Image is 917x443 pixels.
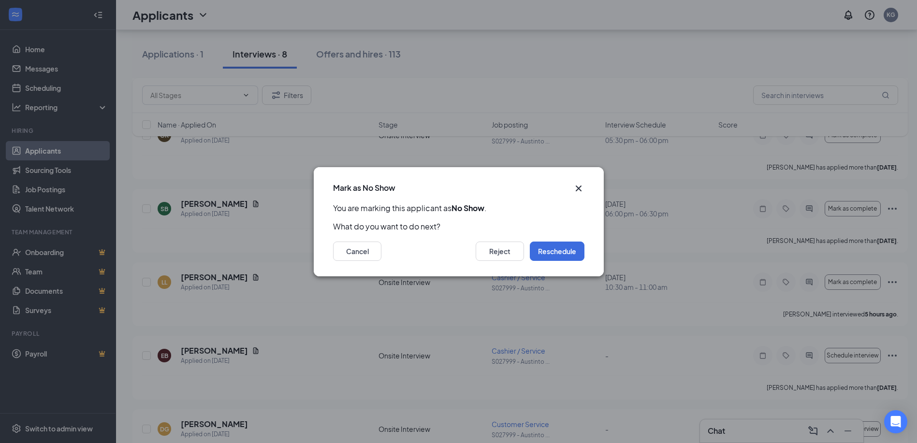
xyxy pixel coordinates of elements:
[573,183,584,194] button: Close
[333,221,584,232] p: What do you want to do next?
[451,203,484,213] b: No Show
[884,410,907,433] div: Open Intercom Messenger
[333,203,584,214] p: You are marking this applicant as .
[333,242,381,261] button: Cancel
[333,183,395,193] h3: Mark as No Show
[476,242,524,261] button: Reject
[530,242,584,261] button: Reschedule
[573,183,584,194] svg: Cross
